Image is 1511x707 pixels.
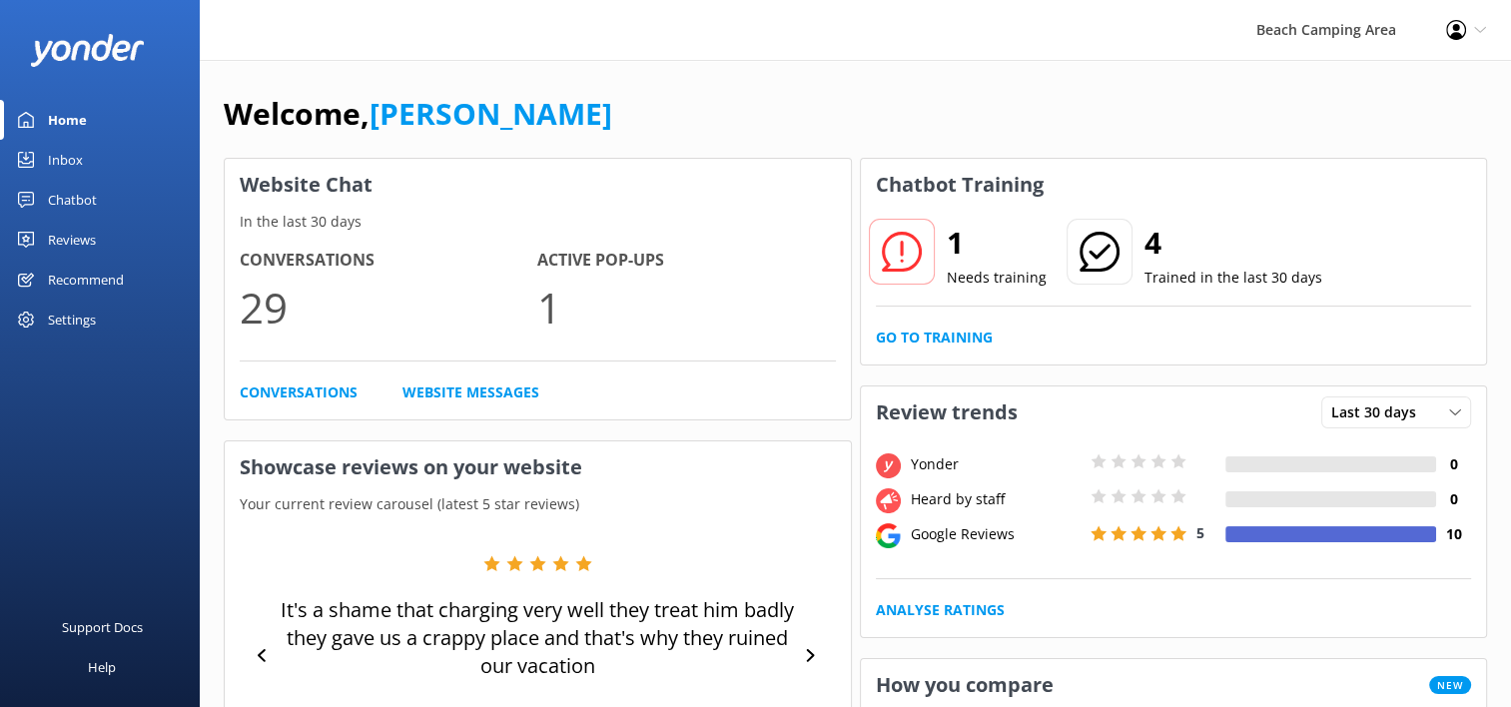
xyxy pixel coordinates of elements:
[48,140,83,180] div: Inbox
[947,267,1047,289] p: Needs training
[225,493,851,515] p: Your current review carousel (latest 5 star reviews)
[279,596,796,680] p: It's a shame that charging very well they treat him badly they gave us a crappy place and that's ...
[224,90,612,138] h1: Welcome,
[537,274,835,341] p: 1
[906,523,1086,545] div: Google Reviews
[225,441,851,493] h3: Showcase reviews on your website
[1436,453,1471,475] h4: 0
[48,220,96,260] div: Reviews
[537,248,835,274] h4: Active Pop-ups
[876,327,993,349] a: Go to Training
[402,381,539,403] a: Website Messages
[48,180,97,220] div: Chatbot
[225,159,851,211] h3: Website Chat
[240,381,358,403] a: Conversations
[906,488,1086,510] div: Heard by staff
[1196,523,1204,542] span: 5
[876,599,1005,621] a: Analyse Ratings
[1436,523,1471,545] h4: 10
[225,211,851,233] p: In the last 30 days
[48,300,96,340] div: Settings
[48,100,87,140] div: Home
[30,34,145,67] img: yonder-white-logo.png
[48,260,124,300] div: Recommend
[861,159,1059,211] h3: Chatbot Training
[370,93,612,134] a: [PERSON_NAME]
[1429,676,1471,694] span: New
[947,219,1047,267] h2: 1
[240,248,537,274] h4: Conversations
[1144,267,1322,289] p: Trained in the last 30 days
[861,386,1033,438] h3: Review trends
[1436,488,1471,510] h4: 0
[240,274,537,341] p: 29
[88,647,116,687] div: Help
[1331,401,1428,423] span: Last 30 days
[906,453,1086,475] div: Yonder
[1144,219,1322,267] h2: 4
[62,607,143,647] div: Support Docs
